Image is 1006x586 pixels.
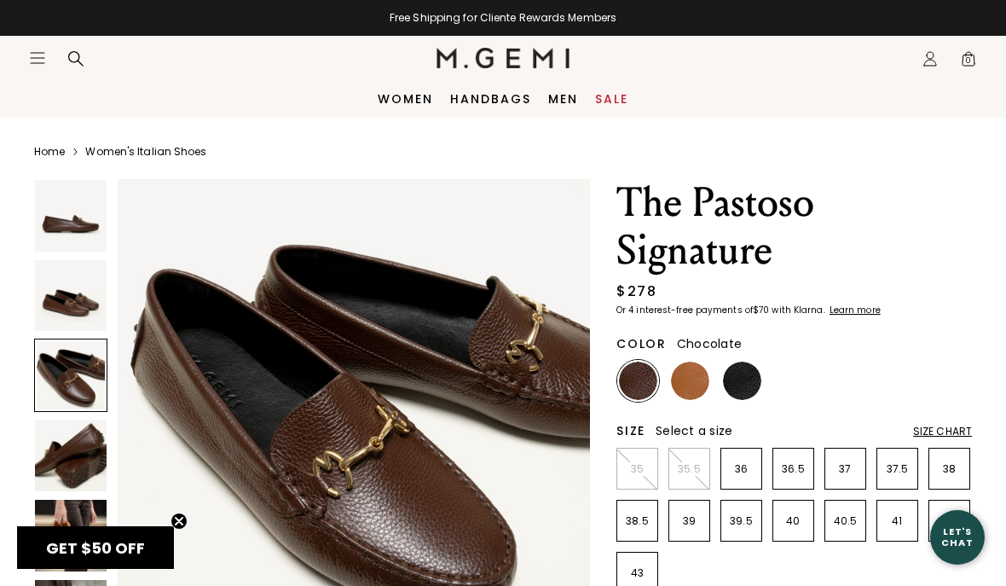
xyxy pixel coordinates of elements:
span: GET $50 OFF [46,537,145,559]
p: 40 [773,514,813,528]
p: 36 [721,462,761,476]
p: 36.5 [773,462,813,476]
h2: Size [616,424,645,438]
a: Home [34,145,65,159]
span: Chocolate [677,335,742,352]
p: 40.5 [825,514,865,528]
p: 43 [617,566,657,580]
span: 0 [960,54,977,71]
div: Size Chart [913,425,972,438]
img: The Pastoso Signature [35,420,107,491]
a: Women [378,92,433,106]
klarna-placement-style-amount: $70 [753,304,769,316]
a: Women's Italian Shoes [85,145,206,159]
img: The Pastoso Signature [35,260,107,332]
klarna-placement-style-cta: Learn more [830,304,881,316]
img: Tan [671,362,709,400]
div: GET $50 OFFClose teaser [17,526,174,569]
button: Close teaser [171,513,188,530]
h1: The Pastoso Signature [616,179,972,275]
klarna-placement-style-body: Or 4 interest-free payments of [616,304,753,316]
img: M.Gemi [437,48,570,68]
p: 35 [617,462,657,476]
p: 37.5 [877,462,917,476]
p: 38 [929,462,969,476]
a: Learn more [828,305,881,316]
p: 42 [929,514,969,528]
p: 41 [877,514,917,528]
p: 38.5 [617,514,657,528]
klarna-placement-style-body: with Klarna [772,304,827,316]
div: Let's Chat [930,526,985,548]
img: Black [723,362,761,400]
span: Select a size [656,422,732,439]
img: The Pastoso Signature [35,180,107,252]
img: Chocolate [619,362,657,400]
img: The Pastoso Signature [35,500,107,571]
a: Handbags [450,92,531,106]
button: Open site menu [29,49,46,67]
p: 35.5 [669,462,709,476]
a: Sale [595,92,628,106]
a: Men [548,92,578,106]
div: $278 [616,281,656,302]
p: 37 [825,462,865,476]
p: 39.5 [721,514,761,528]
h2: Color [616,337,667,351]
p: 39 [669,514,709,528]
